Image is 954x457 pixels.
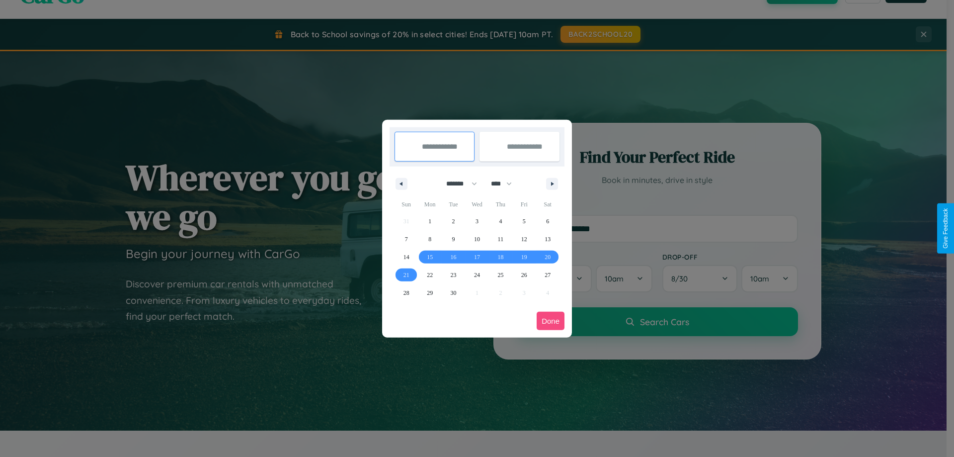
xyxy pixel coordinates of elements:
span: 1 [428,212,431,230]
button: 11 [489,230,512,248]
button: 24 [465,266,488,284]
span: 5 [523,212,526,230]
span: 7 [405,230,408,248]
span: 23 [451,266,457,284]
span: 22 [427,266,433,284]
button: 9 [442,230,465,248]
button: 26 [512,266,536,284]
span: 21 [403,266,409,284]
span: 19 [521,248,527,266]
button: 13 [536,230,559,248]
button: 12 [512,230,536,248]
span: 17 [474,248,480,266]
span: 9 [452,230,455,248]
button: 22 [418,266,441,284]
span: 8 [428,230,431,248]
button: 5 [512,212,536,230]
span: 26 [521,266,527,284]
button: 6 [536,212,559,230]
span: Sat [536,196,559,212]
span: 15 [427,248,433,266]
span: 18 [497,248,503,266]
span: 25 [497,266,503,284]
span: Thu [489,196,512,212]
span: 11 [498,230,504,248]
span: 13 [545,230,551,248]
button: 30 [442,284,465,302]
button: 14 [395,248,418,266]
button: 15 [418,248,441,266]
button: Done [537,312,564,330]
button: 10 [465,230,488,248]
span: 10 [474,230,480,248]
button: 7 [395,230,418,248]
div: Give Feedback [942,208,949,249]
span: 28 [403,284,409,302]
span: 4 [499,212,502,230]
button: 17 [465,248,488,266]
button: 27 [536,266,559,284]
button: 21 [395,266,418,284]
button: 4 [489,212,512,230]
span: 16 [451,248,457,266]
span: 29 [427,284,433,302]
button: 3 [465,212,488,230]
span: 30 [451,284,457,302]
span: 2 [452,212,455,230]
button: 2 [442,212,465,230]
button: 18 [489,248,512,266]
span: Mon [418,196,441,212]
button: 25 [489,266,512,284]
span: 6 [546,212,549,230]
button: 23 [442,266,465,284]
button: 16 [442,248,465,266]
span: 14 [403,248,409,266]
button: 28 [395,284,418,302]
button: 8 [418,230,441,248]
span: Fri [512,196,536,212]
button: 20 [536,248,559,266]
span: 12 [521,230,527,248]
span: 24 [474,266,480,284]
span: 20 [545,248,551,266]
span: 3 [476,212,478,230]
button: 19 [512,248,536,266]
button: 29 [418,284,441,302]
span: Sun [395,196,418,212]
span: 27 [545,266,551,284]
span: Tue [442,196,465,212]
span: Wed [465,196,488,212]
button: 1 [418,212,441,230]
